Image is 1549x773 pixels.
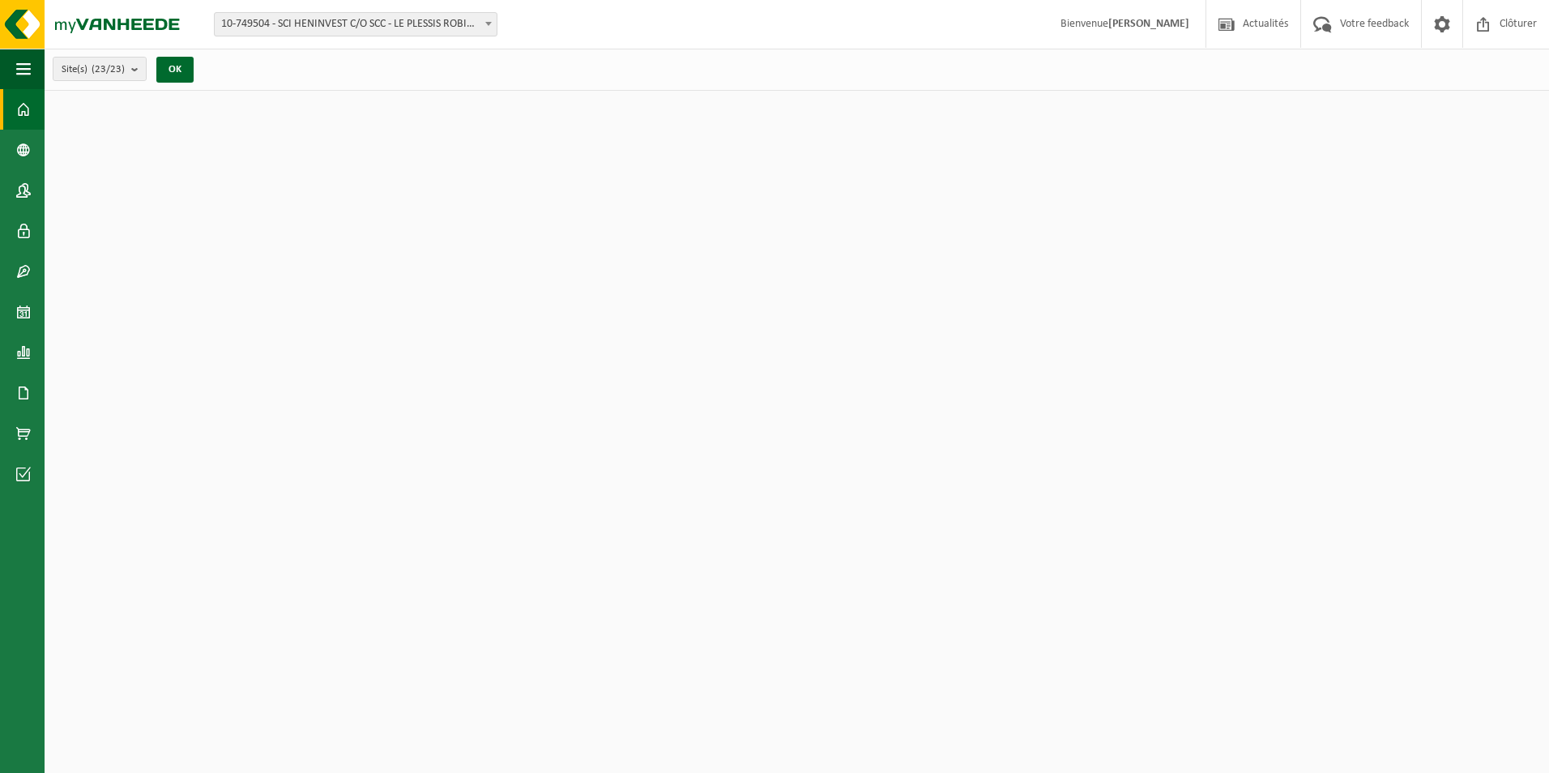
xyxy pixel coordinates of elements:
button: Site(s)(23/23) [53,57,147,81]
span: 10-749504 - SCI HENINVEST C/O SCC - LE PLESSIS ROBINSON [215,13,497,36]
span: 10-749504 - SCI HENINVEST C/O SCC - LE PLESSIS ROBINSON [214,12,497,36]
strong: [PERSON_NAME] [1108,18,1189,30]
count: (23/23) [92,64,125,75]
button: OK [156,57,194,83]
span: Site(s) [62,58,125,82]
